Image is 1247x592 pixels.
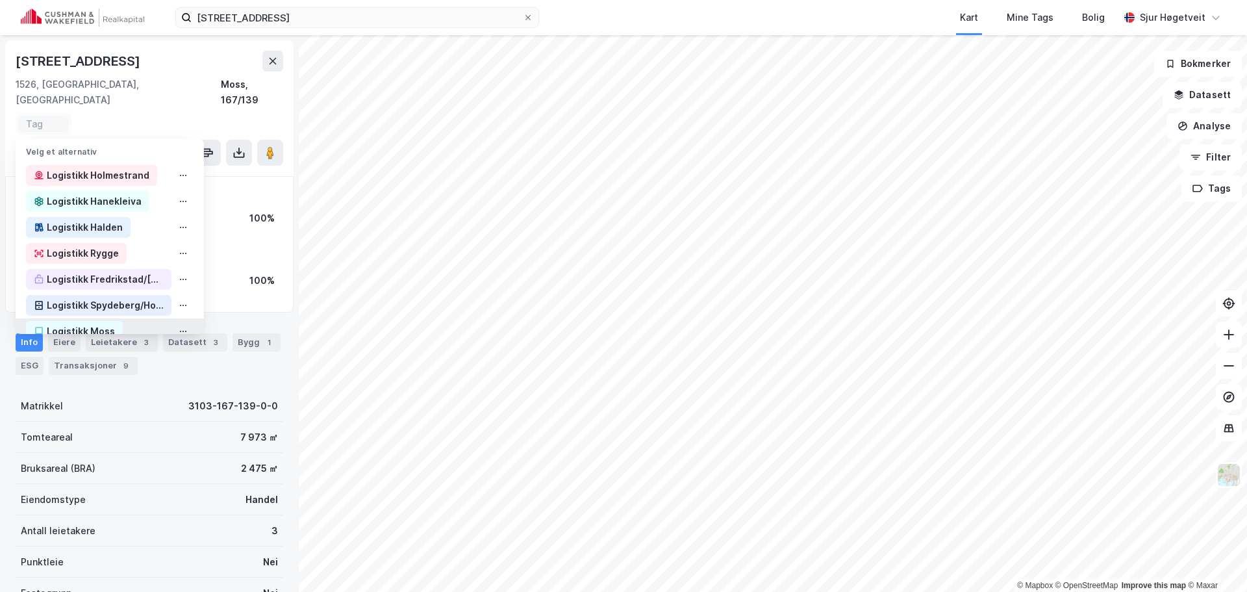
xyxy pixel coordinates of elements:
[49,357,138,375] div: Transaksjoner
[233,333,281,352] div: Bygg
[16,51,143,71] div: [STREET_ADDRESS]
[1017,581,1053,590] a: Mapbox
[21,8,144,27] img: cushman-wakefield-realkapital-logo.202ea83816669bd177139c58696a8fa1.svg
[1007,10,1053,25] div: Mine Tags
[47,220,123,235] div: Logistikk Halden
[21,398,63,414] div: Matrikkel
[1166,113,1242,139] button: Analyse
[209,336,222,349] div: 3
[16,77,221,108] div: 1526, [GEOGRAPHIC_DATA], [GEOGRAPHIC_DATA]
[48,333,81,352] div: Eiere
[47,246,119,261] div: Logistikk Rygge
[1179,144,1242,170] button: Filter
[249,211,275,226] div: 100%
[1181,175,1242,201] button: Tags
[16,357,44,375] div: ESG
[1140,10,1205,25] div: Sjur Høgetveit
[1216,463,1241,487] img: Z
[21,492,86,508] div: Eiendomstype
[221,77,283,108] div: Moss, 167/139
[47,272,164,287] div: Logistikk Fredrikstad/[GEOGRAPHIC_DATA]
[271,523,278,539] div: 3
[1082,10,1105,25] div: Bolig
[1182,530,1247,592] iframe: Chat Widget
[246,492,278,508] div: Handel
[21,461,95,476] div: Bruksareal (BRA)
[140,336,153,349] div: 3
[188,398,278,414] div: 3103-167-139-0-0
[1055,581,1118,590] a: OpenStreetMap
[21,554,64,570] div: Punktleie
[1154,51,1242,77] button: Bokmerker
[16,333,43,352] div: Info
[960,10,978,25] div: Kart
[262,336,275,349] div: 1
[249,273,275,289] div: 100%
[47,168,149,183] div: Logistikk Holmestrand
[1182,530,1247,592] div: Kontrollprogram for chat
[21,430,73,445] div: Tomteareal
[47,324,115,339] div: Logistikk Moss
[86,333,158,352] div: Leietakere
[16,139,184,157] div: Velg et alternativ
[1122,581,1186,590] a: Improve this map
[241,461,278,476] div: 2 475 ㎡
[263,554,278,570] div: Nei
[21,523,95,539] div: Antall leietakere
[240,430,278,445] div: 7 973 ㎡
[1163,82,1242,108] button: Datasett
[47,298,164,313] div: Logistikk Spydeberg/Holtskogen
[26,118,61,129] input: Tag
[120,359,132,372] div: 9
[163,333,227,352] div: Datasett
[47,194,142,209] div: Logistikk Hanekleiva
[192,8,523,27] input: Søk på adresse, matrikkel, gårdeiere, leietakere eller personer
